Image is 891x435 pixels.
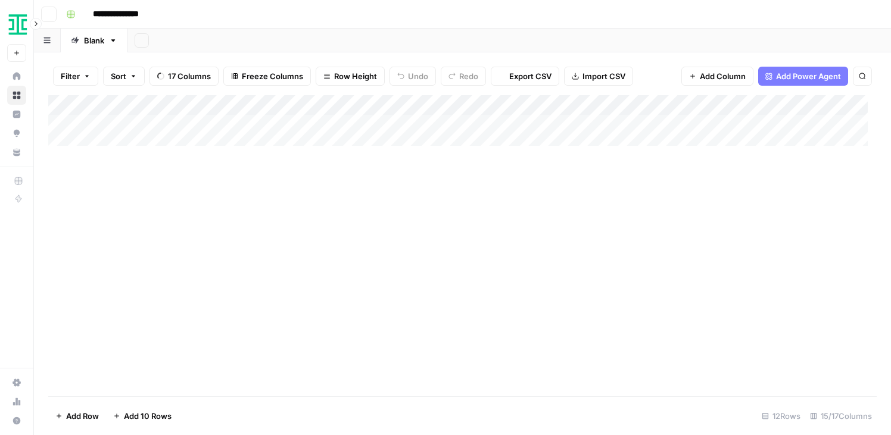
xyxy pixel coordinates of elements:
a: Usage [7,392,26,411]
button: Workspace: Ironclad [7,10,26,39]
button: Import CSV [564,67,633,86]
button: Sort [103,67,145,86]
button: Redo [441,67,486,86]
button: Filter [53,67,98,86]
button: Help + Support [7,411,26,430]
a: Home [7,67,26,86]
span: Add 10 Rows [124,410,172,422]
button: Add 10 Rows [106,406,179,425]
a: Insights [7,105,26,124]
span: Import CSV [582,70,625,82]
span: Row Height [334,70,377,82]
span: Filter [61,70,80,82]
a: Opportunities [7,124,26,143]
span: Add Power Agent [776,70,841,82]
button: Add Column [681,67,753,86]
span: Redo [459,70,478,82]
div: 15/17 Columns [805,406,877,425]
a: Blank [61,29,127,52]
span: Export CSV [509,70,552,82]
button: Export CSV [491,67,559,86]
span: Add Row [66,410,99,422]
div: 12 Rows [757,406,805,425]
span: Sort [111,70,126,82]
button: Add Power Agent [758,67,848,86]
button: Freeze Columns [223,67,311,86]
button: Undo [390,67,436,86]
button: Add Row [48,406,106,425]
button: 17 Columns [149,67,219,86]
span: Undo [408,70,428,82]
a: Settings [7,373,26,392]
span: Freeze Columns [242,70,303,82]
a: Browse [7,86,26,105]
button: Row Height [316,67,385,86]
div: Blank [84,35,104,46]
a: Your Data [7,143,26,162]
img: Ironclad Logo [7,14,29,35]
span: 17 Columns [168,70,211,82]
span: Add Column [700,70,746,82]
